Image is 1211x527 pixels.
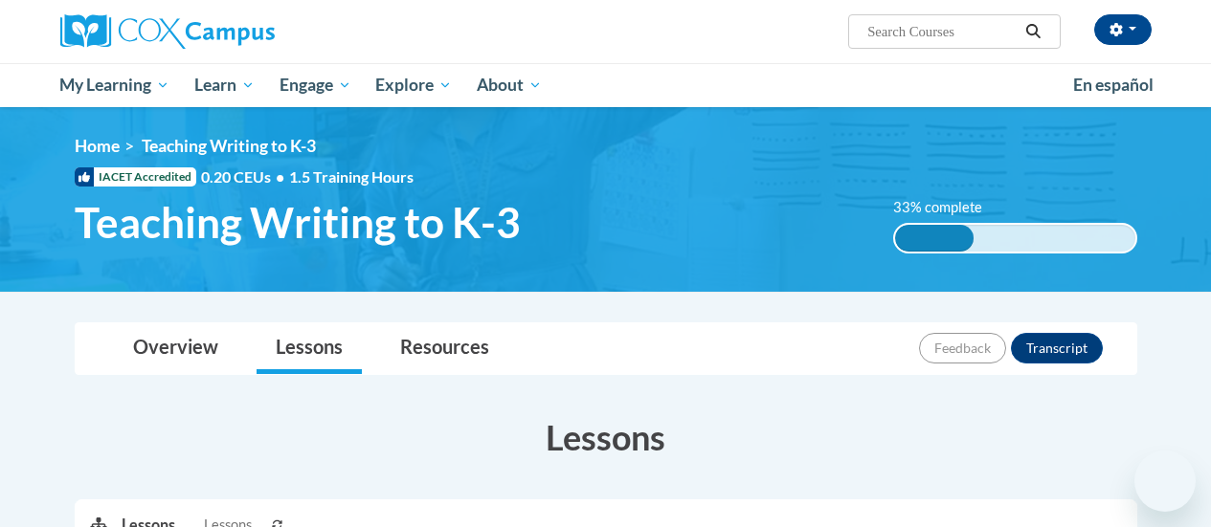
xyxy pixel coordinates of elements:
[289,167,414,186] span: 1.5 Training Hours
[46,63,1166,107] div: Main menu
[75,413,1137,461] h3: Lessons
[919,333,1006,363] button: Feedback
[257,323,362,374] a: Lessons
[59,74,169,97] span: My Learning
[464,63,554,107] a: About
[1019,20,1047,43] button: Search
[895,225,975,252] div: 33% complete
[893,197,1003,218] label: 33% complete
[48,63,183,107] a: My Learning
[1073,75,1154,95] span: En español
[60,14,405,49] a: Cox Campus
[1061,65,1166,105] a: En español
[201,166,289,187] span: 0.20 CEUs
[267,63,364,107] a: Engage
[75,136,120,156] a: Home
[363,63,464,107] a: Explore
[477,74,542,97] span: About
[280,74,351,97] span: Engage
[60,14,275,49] img: Cox Campus
[114,323,237,374] a: Overview
[865,20,1019,43] input: Search Courses
[75,197,521,248] span: Teaching Writing to K-3
[142,136,316,156] span: Teaching Writing to K-3
[375,74,452,97] span: Explore
[1134,450,1196,512] iframe: Button to launch messaging window
[182,63,267,107] a: Learn
[276,167,284,186] span: •
[194,74,255,97] span: Learn
[1011,333,1103,363] button: Transcript
[75,167,196,187] span: IACET Accredited
[1094,14,1152,45] button: Account Settings
[381,323,508,374] a: Resources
